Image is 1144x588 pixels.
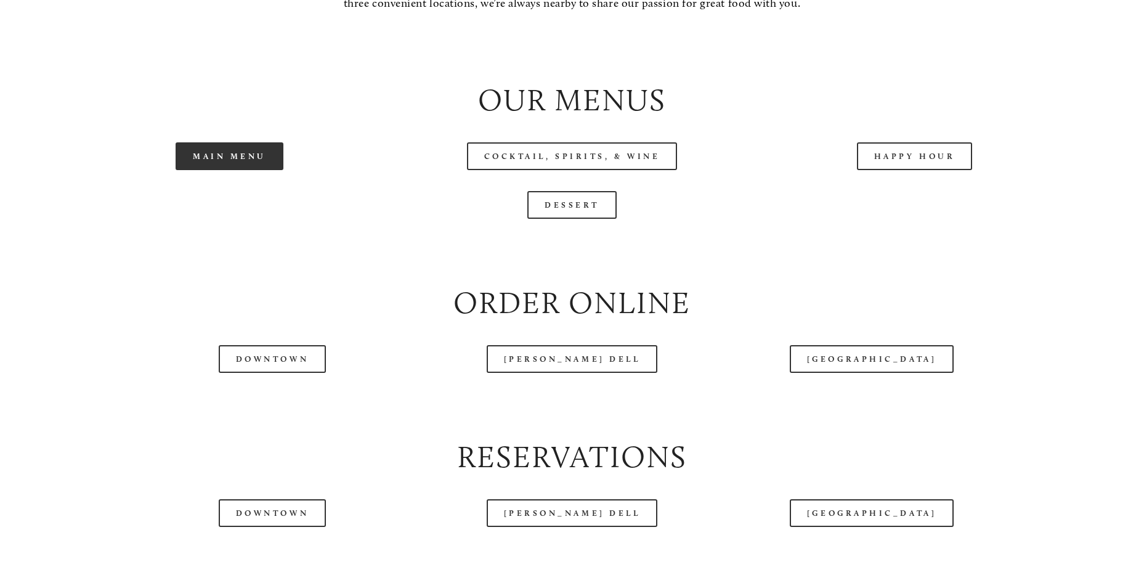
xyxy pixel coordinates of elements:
h2: Order Online [68,282,1075,324]
a: Dessert [527,191,617,219]
a: Downtown [219,499,326,527]
h2: Reservations [68,436,1075,478]
a: Downtown [219,345,326,373]
a: [GEOGRAPHIC_DATA] [790,499,954,527]
a: Cocktail, Spirits, & Wine [467,142,678,170]
a: [GEOGRAPHIC_DATA] [790,345,954,373]
a: Happy Hour [857,142,973,170]
a: [PERSON_NAME] Dell [487,345,658,373]
a: Main Menu [176,142,283,170]
a: [PERSON_NAME] Dell [487,499,658,527]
